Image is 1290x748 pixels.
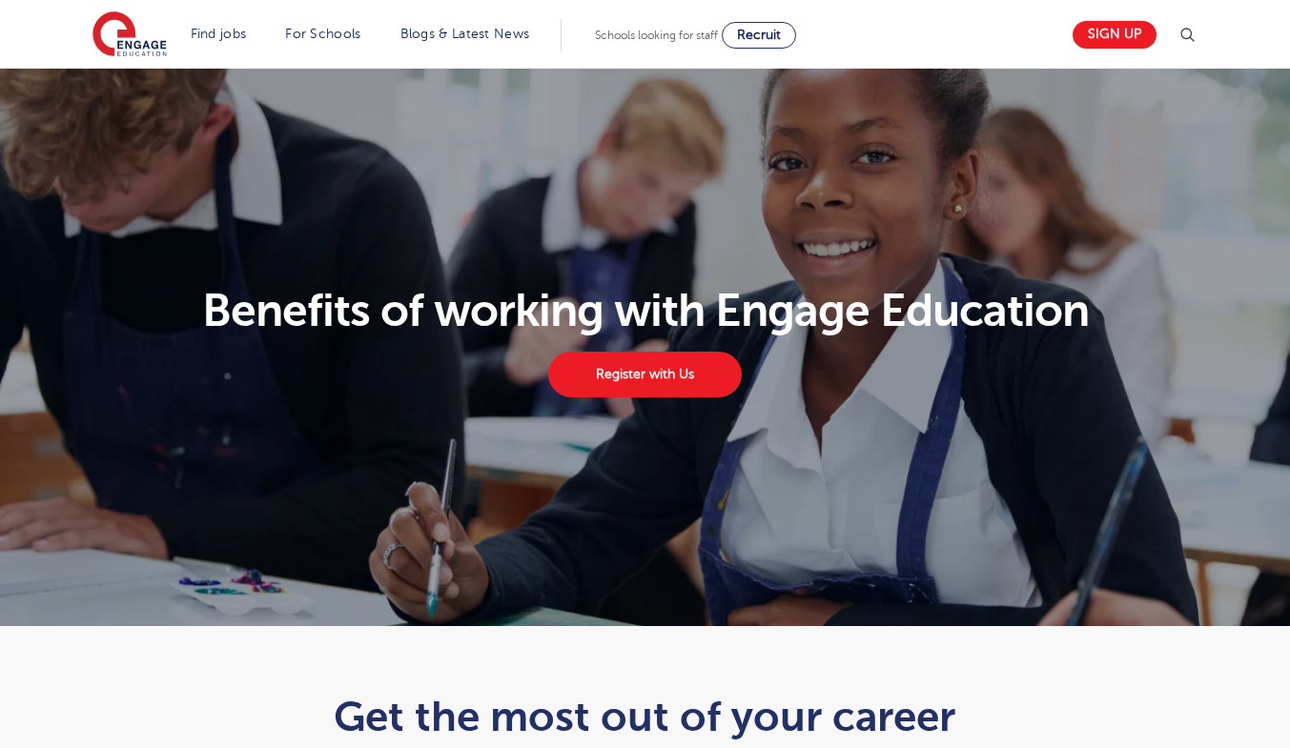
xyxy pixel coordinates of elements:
a: Find jobs [191,27,247,41]
h1: Get the most out of your career [177,693,1113,740]
a: Recruit [722,22,796,49]
a: For Schools [285,27,360,41]
a: Sign up [1073,21,1157,49]
img: Engage Education [92,11,167,59]
a: Register with Us [548,352,741,397]
span: Recruit [737,28,781,42]
span: Schools looking for staff [595,29,718,42]
h1: Benefits of working with Engage Education [81,288,1209,334]
a: Blogs & Latest News [400,27,530,41]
